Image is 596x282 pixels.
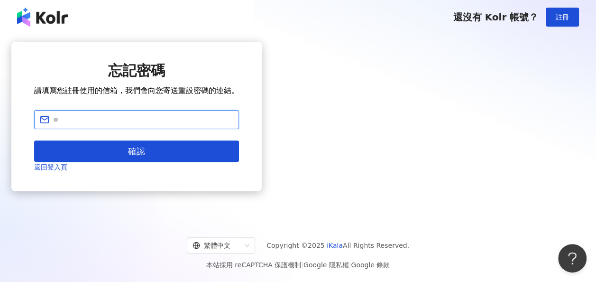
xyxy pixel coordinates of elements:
button: 確認 [34,141,239,162]
a: 返回登入頁 [34,163,67,171]
span: | [301,261,303,269]
a: Google 隱私權 [303,261,349,269]
span: 註冊 [556,13,569,21]
span: 本站採用 reCAPTCHA 保護機制 [206,259,390,271]
button: 註冊 [546,8,579,27]
span: | [349,261,351,269]
a: iKala [327,242,343,249]
span: 請填寫您註冊使用的信箱，我們會向您寄送重設密碼的連結。 [34,86,239,95]
span: 忘記密碼 [108,62,165,79]
img: logo [17,8,68,27]
span: 確認 [128,146,145,157]
span: 還沒有 Kolr 帳號？ [453,11,538,23]
iframe: Help Scout Beacon - Open [558,244,587,273]
span: Copyright © 2025 All Rights Reserved. [266,240,409,251]
a: Google 條款 [351,261,390,269]
div: 繁體中文 [193,238,241,253]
